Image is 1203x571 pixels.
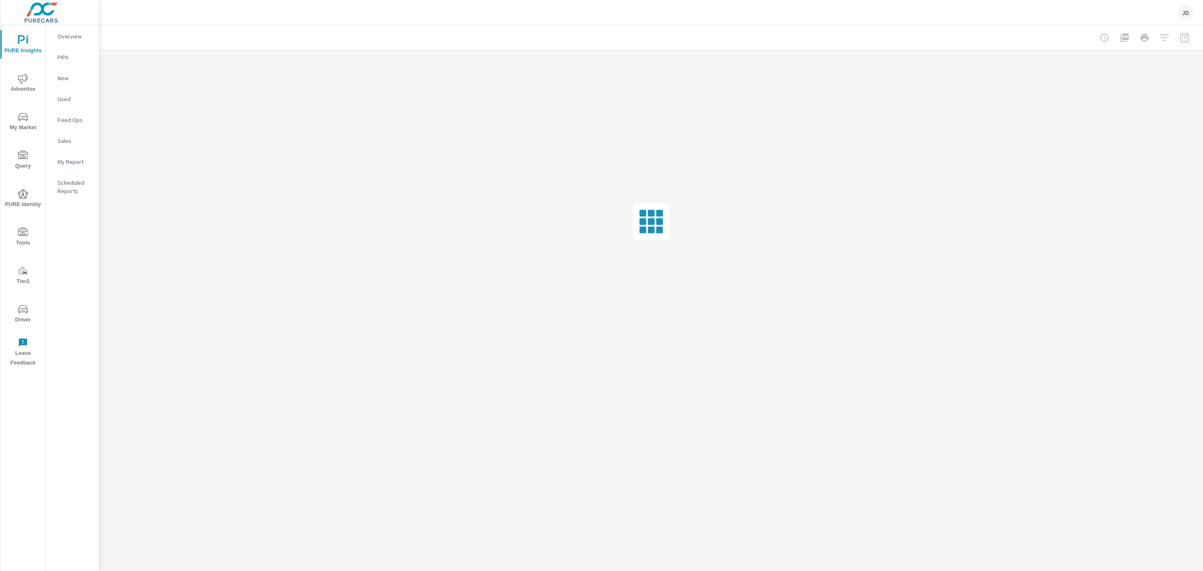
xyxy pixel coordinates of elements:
[0,25,46,371] div: nav menu
[3,35,43,56] span: PURE Insights
[58,178,92,195] p: Scheduled Reports
[46,93,99,105] div: Used
[58,137,92,145] p: Sales
[3,227,43,248] span: Tools
[3,112,43,133] span: My Market
[46,135,99,147] div: Sales
[3,189,43,209] span: PURE Identity
[58,74,92,82] p: New
[46,72,99,84] div: New
[3,338,43,368] span: Leave Feedback
[3,304,43,325] span: Driver
[3,266,43,286] span: Tier2
[58,32,92,41] p: Overview
[58,116,92,124] p: Fixed Ops
[46,155,99,168] div: My Report
[46,51,99,64] div: PIPA
[1178,5,1193,20] div: JD
[58,53,92,61] p: PIPA
[3,150,43,171] span: Query
[3,74,43,94] span: Advertise
[58,95,92,103] p: Used
[46,30,99,43] div: Overview
[58,158,92,166] p: My Report
[46,176,99,197] div: Scheduled Reports
[46,114,99,126] div: Fixed Ops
